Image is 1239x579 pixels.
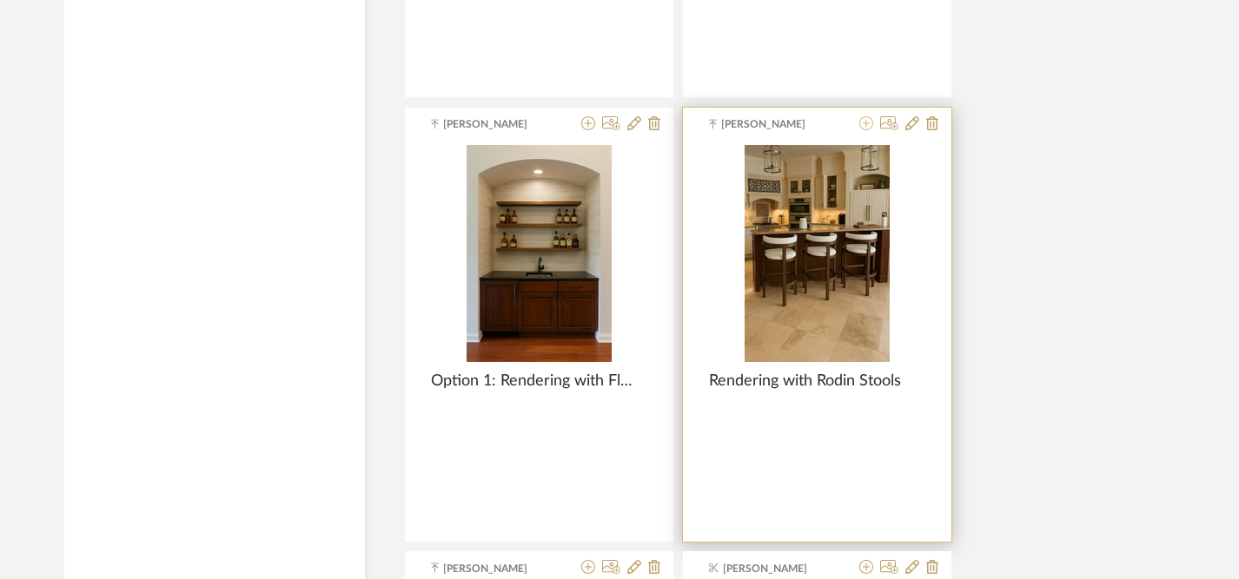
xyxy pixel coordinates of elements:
div: 0 [709,145,925,362]
span: [PERSON_NAME] [443,561,553,576]
img: Option 1: Rendering with Floating Wood Shelves [467,145,612,362]
span: [PERSON_NAME] [443,116,553,132]
span: [PERSON_NAME] [721,116,831,132]
span: [PERSON_NAME] [723,561,832,576]
span: Rendering with Rodin Stools [709,372,901,391]
img: Rendering with Rodin Stools [745,145,890,362]
span: Option 1: Rendering with Floating Wood Shelves [431,372,640,391]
